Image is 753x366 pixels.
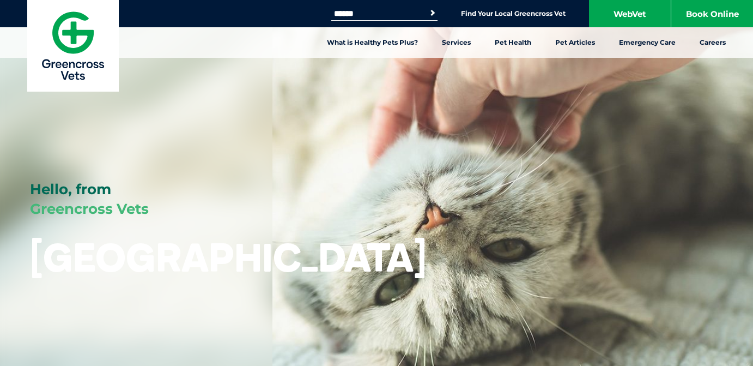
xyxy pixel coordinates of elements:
h1: [GEOGRAPHIC_DATA] [30,236,427,279]
span: Hello, from [30,181,111,198]
a: Emergency Care [607,27,688,58]
a: Pet Articles [543,27,607,58]
a: Services [430,27,483,58]
a: Careers [688,27,738,58]
button: Search [427,8,438,19]
a: What is Healthy Pets Plus? [315,27,430,58]
span: Greencross Vets [30,200,149,218]
a: Find Your Local Greencross Vet [461,9,566,18]
a: Pet Health [483,27,543,58]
